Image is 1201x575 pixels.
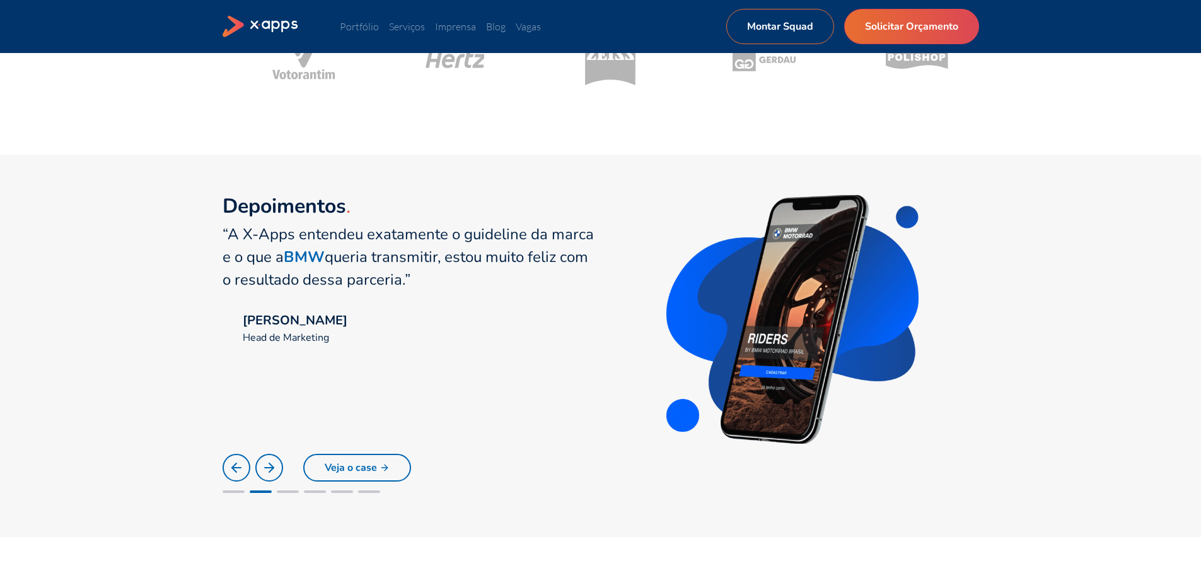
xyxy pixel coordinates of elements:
strong: Depoimentos [223,193,346,220]
q: “A X-Apps entendeu exatamente o guideline da marca e o que a queria transmitir, estou muito feliz... [223,224,594,290]
a: Portfólio [340,20,379,33]
a: Serviços [389,20,425,33]
a: Blog [486,20,506,33]
a: Solicitar Orçamento [844,9,979,44]
a: Veja o case [303,454,411,482]
a: Vagas [516,20,541,33]
a: Montar Squad [726,9,834,44]
div: Head de Marketing [243,330,347,345]
div: [PERSON_NAME] [243,311,347,330]
a: Imprensa [435,20,476,33]
strong: BMW [284,247,325,267]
